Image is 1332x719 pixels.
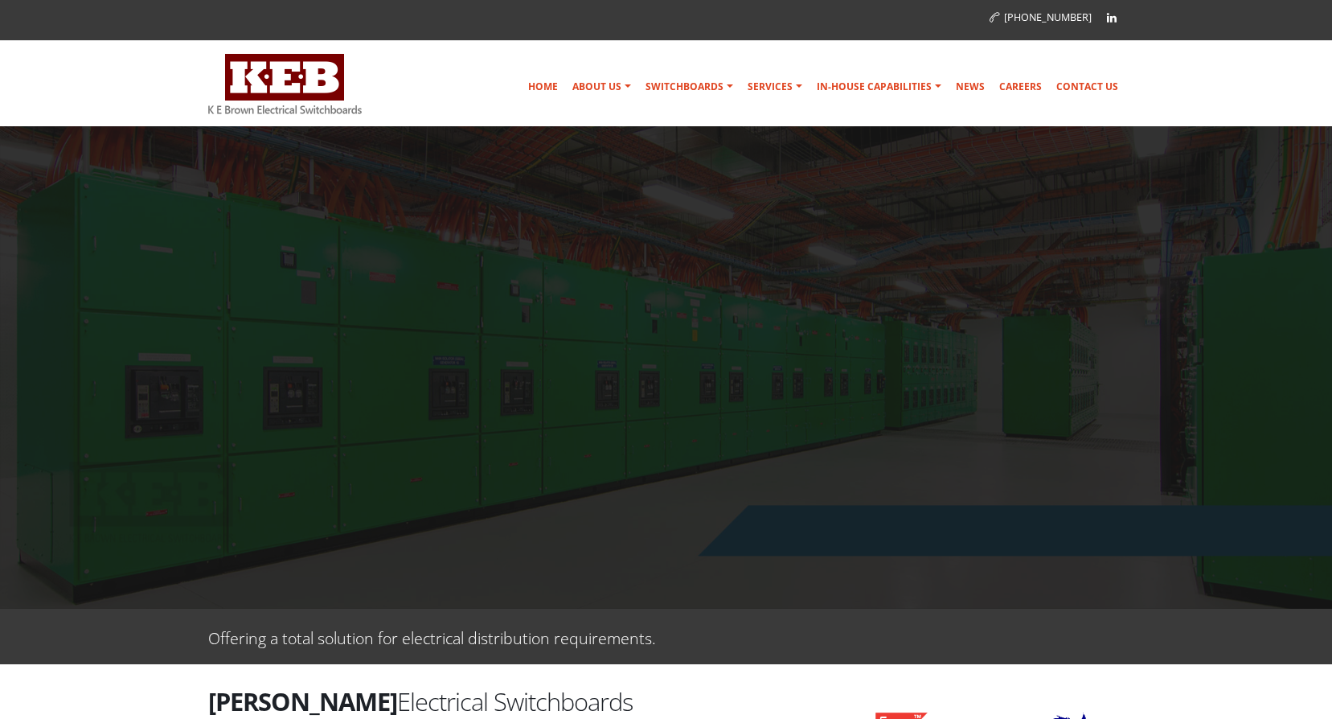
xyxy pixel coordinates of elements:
a: Contact Us [1050,71,1125,103]
a: Services [741,71,809,103]
a: About Us [566,71,637,103]
a: In-house Capabilities [810,71,948,103]
a: Switchboards [639,71,740,103]
a: News [949,71,991,103]
a: Home [522,71,564,103]
a: [PHONE_NUMBER] [990,10,1092,24]
p: Offering a total solution for electrical distribution requirements. [208,625,656,648]
img: K E Brown Electrical Switchboards [208,54,362,114]
h2: Electrical Switchboards [208,684,811,718]
a: Careers [993,71,1048,103]
strong: [PERSON_NAME] [208,684,397,718]
a: Linkedin [1100,6,1124,30]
